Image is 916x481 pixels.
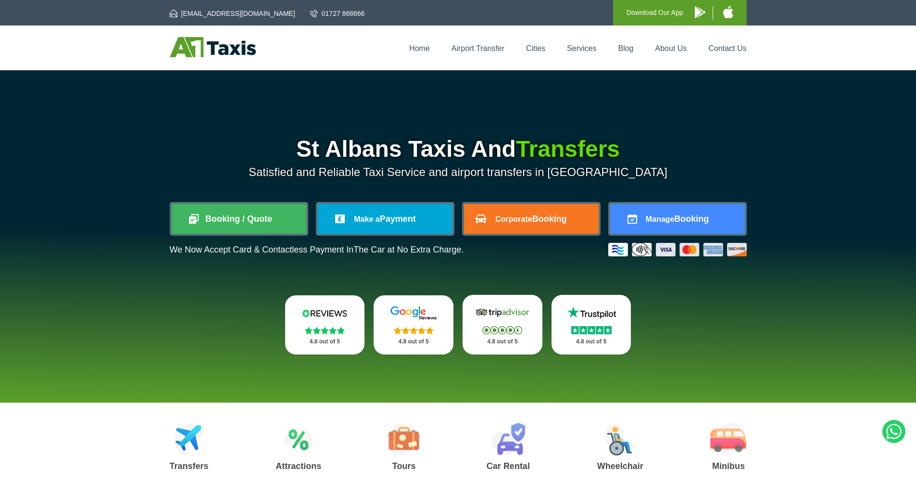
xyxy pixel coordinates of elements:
a: Make aPayment [318,204,452,234]
img: Wheelchair [605,423,636,456]
h3: Minibus [710,462,746,470]
a: Blog [618,44,633,52]
a: ManageBooking [610,204,745,234]
a: Booking / Quote [172,204,306,234]
span: Make a [354,215,379,223]
a: Reviews.io Stars 4.8 out of 5 [285,295,365,354]
a: Trustpilot Stars 4.8 out of 5 [552,295,631,354]
img: Minibus [710,423,746,456]
p: 4.8 out of 5 [296,336,354,348]
img: Stars [394,327,434,334]
img: Trustpilot [563,305,620,320]
img: Attractions [284,423,313,456]
img: Car Rental [491,423,525,456]
h3: Wheelchair [597,462,643,470]
a: Tripadvisor Stars 4.8 out of 5 [463,295,542,354]
p: 4.8 out of 5 [562,336,621,348]
img: Tripadvisor [474,305,531,320]
a: CorporateBooking [464,204,599,234]
img: Credit And Debit Cards [608,243,747,256]
img: Airport Transfers [175,423,204,456]
img: A1 Taxis iPhone App [723,6,733,18]
a: Google Stars 4.8 out of 5 [374,295,453,354]
img: Stars [571,326,612,334]
a: Airport Transfer [452,44,504,52]
p: Download Our App [627,7,683,19]
img: A1 Taxis St Albans LTD [170,37,256,57]
h3: Tours [389,462,419,470]
img: A1 Taxis Android App [695,6,705,18]
h3: Attractions [276,462,321,470]
span: Transfers [516,136,620,162]
h3: Car Rental [487,462,530,470]
h3: Transfers [170,462,209,470]
a: Cities [526,44,545,52]
img: Stars [305,327,345,334]
a: About Us [655,44,687,52]
img: Tours [389,423,419,456]
a: [EMAIL_ADDRESS][DOMAIN_NAME] [170,9,295,18]
span: The Car at No Extra Charge. [353,245,464,254]
p: Satisfied and Reliable Taxi Service and airport transfers in [GEOGRAPHIC_DATA] [170,165,747,179]
span: Corporate [495,215,532,223]
p: 4.8 out of 5 [384,336,443,348]
p: We Now Accept Card & Contactless Payment In [170,245,464,255]
a: Home [409,44,430,52]
p: 4.8 out of 5 [473,336,532,348]
a: Contact Us [708,44,746,52]
img: Google [385,306,442,320]
a: 01727 866666 [310,9,365,18]
img: Stars [482,326,522,334]
span: Manage [646,215,675,223]
a: Services [567,44,596,52]
img: Reviews.io [296,306,353,320]
h1: St Albans Taxis And [170,138,747,161]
